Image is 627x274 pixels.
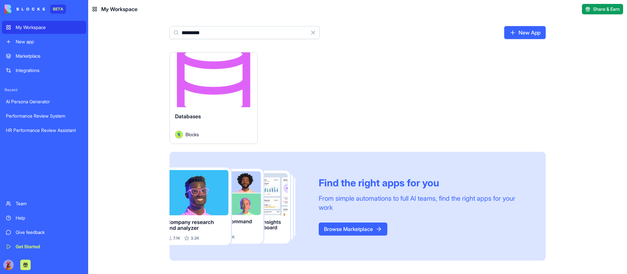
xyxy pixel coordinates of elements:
[2,226,86,239] a: Give feedback
[6,98,82,105] div: AI Persona Generator
[2,35,86,48] a: New app
[16,67,82,74] div: Integrations
[2,64,86,77] a: Integrations
[2,109,86,123] a: Performance Review System
[16,229,82,236] div: Give feedback
[307,26,320,39] button: Clear
[5,5,45,14] img: logo
[2,197,86,210] a: Team
[2,124,86,137] a: HR Performance Review Assistant
[2,211,86,224] a: Help
[175,131,183,138] img: Avatar
[3,260,14,270] img: Kuku_Large_sla5px.png
[582,4,623,14] button: Share & Earn
[2,50,86,63] a: Marketplace
[6,127,82,134] div: HR Performance Review Assistant
[2,21,86,34] a: My Workspace
[101,5,137,13] span: My Workspace
[504,26,546,39] a: New App
[319,223,387,236] a: Browse Marketplace
[593,6,620,12] span: Share & Earn
[185,131,199,138] span: Blocks
[169,52,258,144] a: DatabasesAvatarBlocks
[16,53,82,59] div: Marketplace
[2,87,86,93] span: Recent
[319,177,530,189] div: Find the right apps for you
[175,113,201,120] span: Databases
[2,95,86,108] a: AI Persona Generator
[50,5,66,14] div: BETA
[169,167,308,245] img: Frame_181_egmpey.png
[16,38,82,45] div: New app
[2,240,86,253] a: Get Started
[319,194,530,212] div: From simple automations to full AI teams, find the right apps for your work
[6,113,82,119] div: Performance Review System
[16,215,82,221] div: Help
[16,24,82,31] div: My Workspace
[16,200,82,207] div: Team
[5,5,66,14] a: BETA
[16,243,82,250] div: Get Started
